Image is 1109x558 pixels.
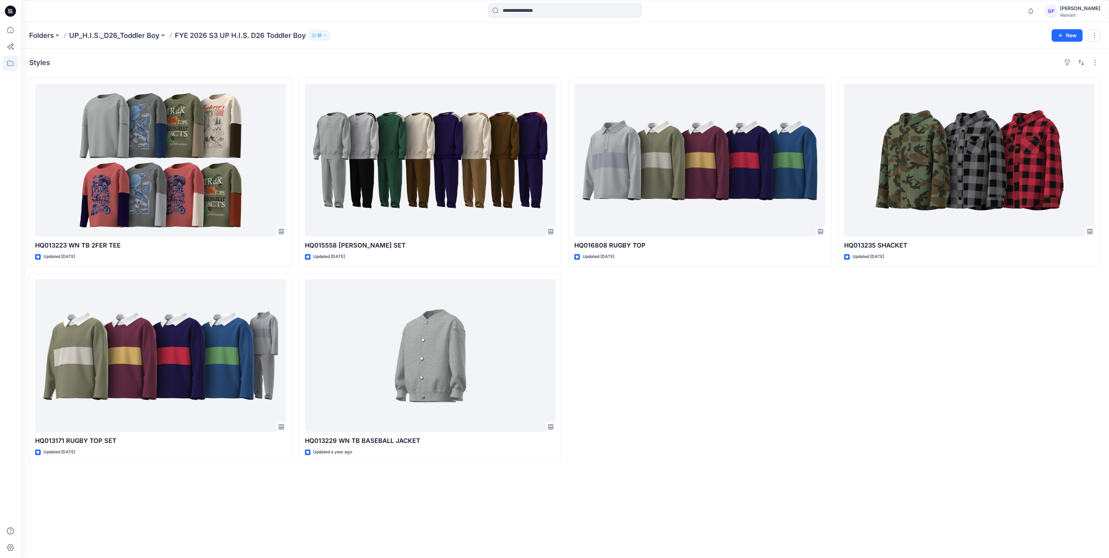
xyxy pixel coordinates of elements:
[305,84,556,236] a: HQ015558 HENLEY SET
[317,32,322,39] p: 51
[1052,29,1083,42] button: New
[574,241,825,250] p: HQ016808 RUGBY TOP
[583,253,614,260] p: Updated [DATE]
[309,31,330,40] button: 51
[1045,5,1057,17] div: GF
[852,253,884,260] p: Updated [DATE]
[35,84,286,236] a: HQ013223 WN TB 2FER TEE
[313,253,345,260] p: Updated [DATE]
[1060,4,1100,13] div: [PERSON_NAME]
[35,436,286,446] p: HQ013171 RUGBY TOP SET
[43,448,75,456] p: Updated [DATE]
[305,436,556,446] p: HQ013229 WN TB BASEBALL JACKET
[313,448,352,456] p: Updated a year ago
[43,253,75,260] p: Updated [DATE]
[35,279,286,432] a: HQ013171 RUGBY TOP SET
[29,58,50,67] h4: Styles
[35,241,286,250] p: HQ013223 WN TB 2FER TEE
[305,279,556,432] a: HQ013229 WN TB BASEBALL JACKET
[574,84,825,236] a: HQ016808 RUGBY TOP
[29,31,54,40] a: Folders
[175,31,306,40] p: FYE 2026 S3 UP H.I.S. D26 Toddler Boy
[305,241,556,250] p: HQ015558 [PERSON_NAME] SET
[844,241,1095,250] p: HQ013235 SHACKET
[1060,13,1100,18] div: Walmart
[69,31,160,40] a: UP_H.I.S._D26_Toddler Boy
[844,84,1095,236] a: HQ013235 SHACKET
